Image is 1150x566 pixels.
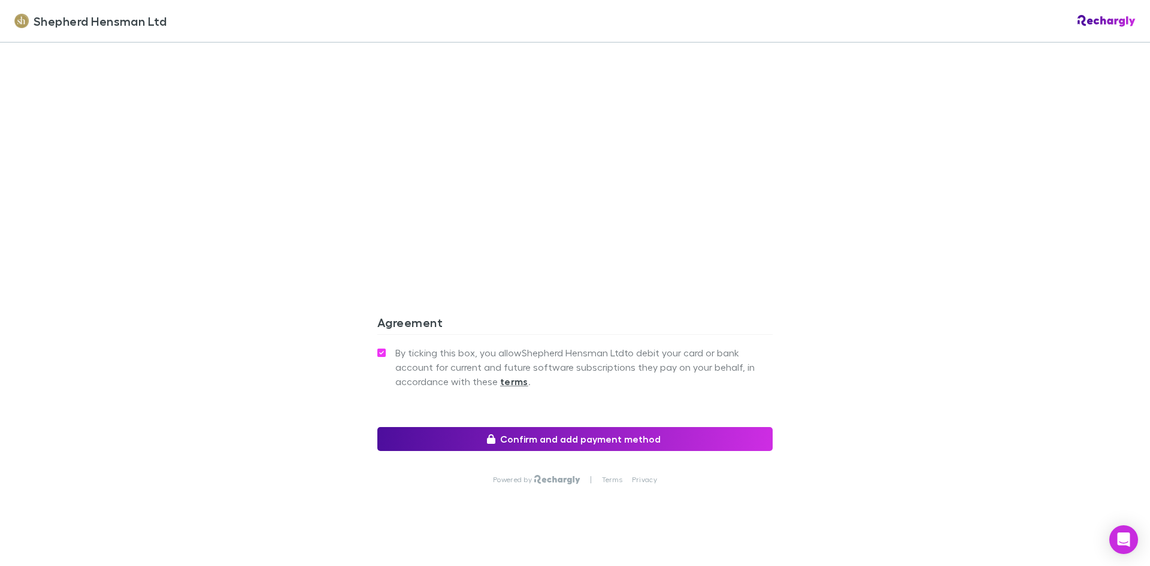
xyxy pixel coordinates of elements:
[632,475,657,485] a: Privacy
[1109,525,1138,554] div: Open Intercom Messenger
[500,376,528,388] strong: terms
[590,475,592,485] p: |
[395,346,773,389] span: By ticking this box, you allow Shepherd Hensman Ltd to debit your card or bank account for curren...
[34,12,167,30] span: Shepherd Hensman Ltd
[534,475,580,485] img: Rechargly Logo
[14,14,29,28] img: Shepherd Hensman Ltd's Logo
[602,475,622,485] a: Terms
[493,475,534,485] p: Powered by
[1078,15,1136,27] img: Rechargly Logo
[377,427,773,451] button: Confirm and add payment method
[377,315,773,334] h3: Agreement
